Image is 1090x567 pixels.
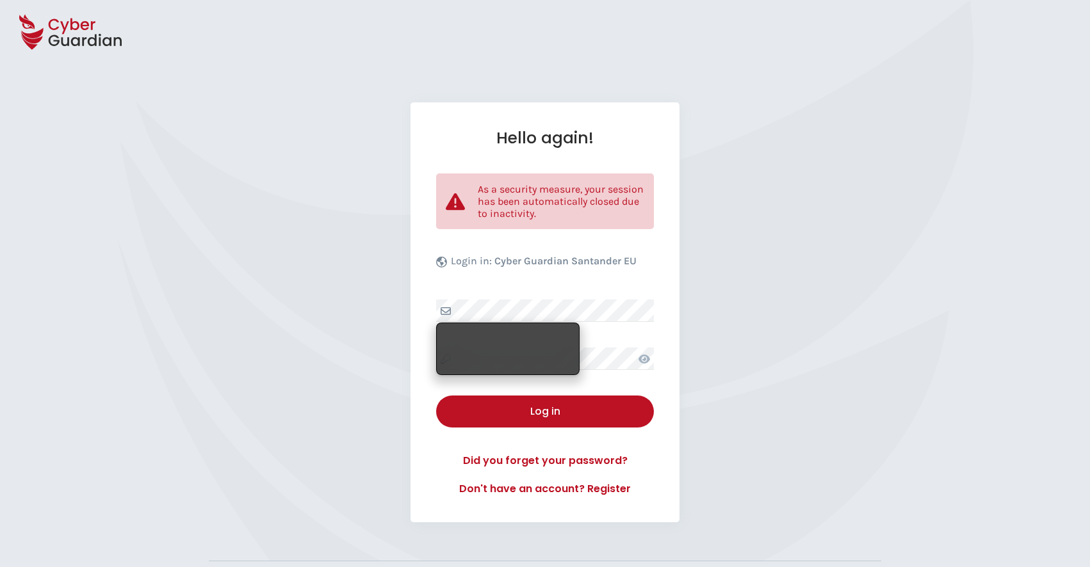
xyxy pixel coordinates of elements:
[436,481,654,497] a: Don't have an account? Register
[478,183,644,220] p: As a security measure, your session has been automatically closed due to inactivity.
[494,255,637,267] b: Cyber Guardian Santander EU
[436,395,654,427] button: Log in
[436,128,654,148] h1: Hello again!
[451,255,637,274] p: Login in:
[446,404,644,419] div: Log in
[436,453,654,468] a: Did you forget your password?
